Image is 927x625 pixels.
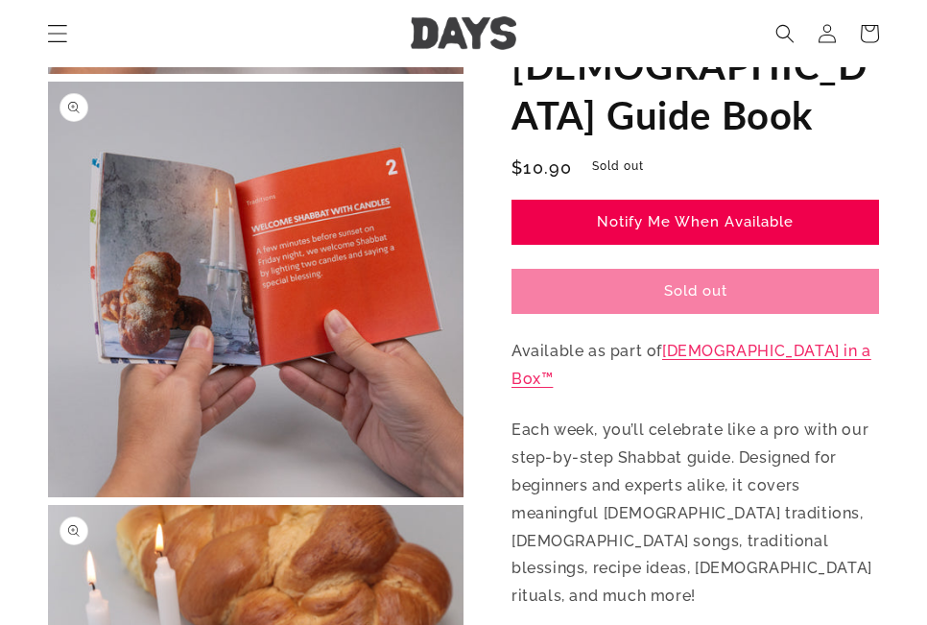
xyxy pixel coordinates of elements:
[511,155,573,180] span: $10.90
[764,12,806,55] summary: Search
[511,418,879,612] p: Each week, you’ll celebrate like a pro with our step-by-step Shabbat guide. Designed for beginner...
[511,40,879,140] h1: [DEMOGRAPHIC_DATA] Guide Book
[36,12,79,55] summary: Menu
[411,17,516,51] img: Days United
[511,342,871,388] a: [DEMOGRAPHIC_DATA] in a Box™
[511,200,879,245] a: Notify Me When Available
[579,155,657,179] span: Sold out
[511,269,879,314] button: Sold out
